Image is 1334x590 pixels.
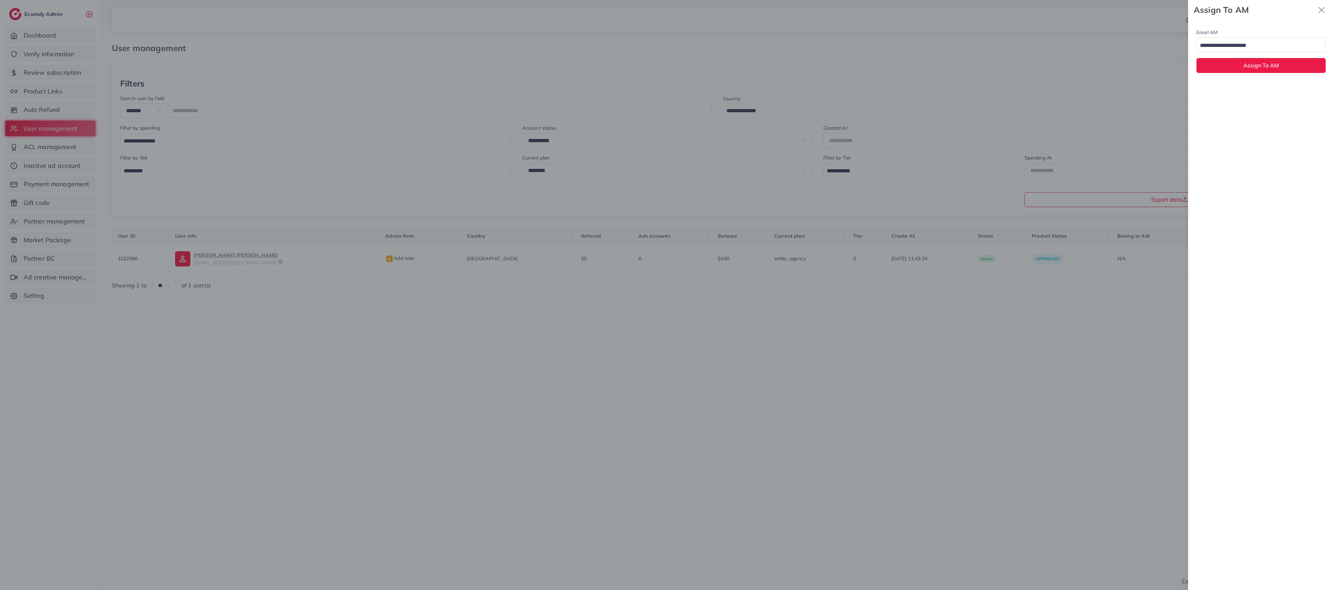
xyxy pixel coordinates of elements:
button: Close [1315,3,1328,17]
button: Assign To AM [1196,58,1326,73]
label: Email AM [1196,29,1218,36]
svg: x [1315,3,1328,17]
input: Search for option [1197,40,1317,51]
strong: Assign To AM [1194,4,1315,16]
span: Assign To AM [1243,62,1279,69]
div: Search for option [1196,37,1326,52]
